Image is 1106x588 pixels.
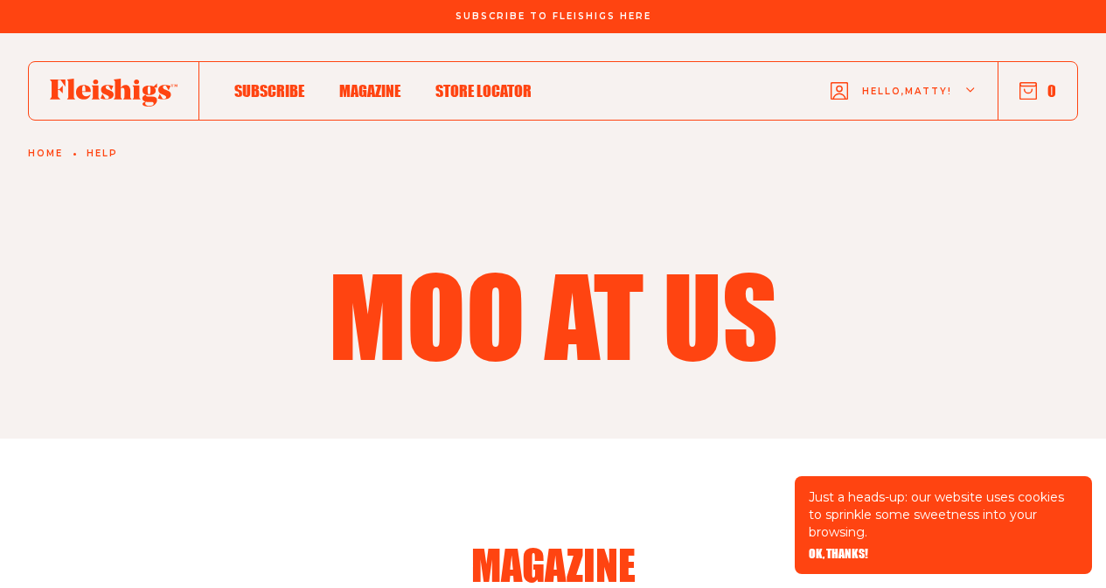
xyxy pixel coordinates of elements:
[809,488,1078,541] p: Just a heads-up: our website uses cookies to sprinkle some sweetness into your browsing.
[435,81,532,100] span: Store locator
[339,81,400,100] span: Magazine
[435,79,532,102] a: Store locator
[87,149,118,159] a: Help
[862,85,952,126] span: Hello, Matty !
[339,79,400,102] a: Magazine
[1019,81,1056,100] button: 0
[176,260,931,369] h1: Moo at us
[452,11,655,20] a: Subscribe To Fleishigs Here
[471,543,636,585] h3: magazine
[234,81,304,100] span: Subscribe
[809,548,868,560] button: OK, THANKS!
[456,11,651,22] span: Subscribe To Fleishigs Here
[831,57,977,126] button: Hello,Matty!
[28,149,63,159] a: Home
[234,79,304,102] a: Subscribe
